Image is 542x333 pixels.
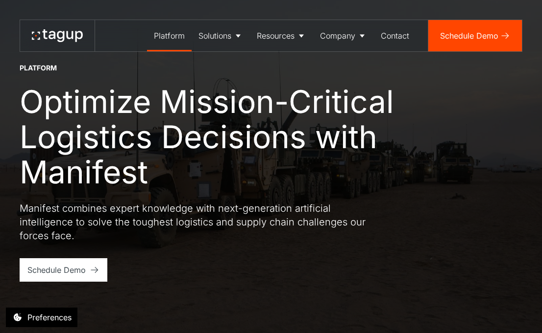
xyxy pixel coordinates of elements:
[313,20,374,51] a: Company
[374,20,416,51] a: Contact
[257,30,295,42] div: Resources
[192,20,250,51] a: Solutions
[27,311,72,323] div: Preferences
[27,264,86,276] div: Schedule Demo
[147,20,192,51] a: Platform
[20,258,107,282] a: Schedule Demo
[20,84,431,190] h1: Optimize Mission-Critical Logistics Decisions with Manifest
[20,63,57,73] div: Platform
[428,20,522,51] a: Schedule Demo
[20,201,372,243] p: Manifest combines expert knowledge with next-generation artificial intelligence to solve the toug...
[198,30,231,42] div: Solutions
[381,30,409,42] div: Contact
[250,20,313,51] a: Resources
[440,30,498,42] div: Schedule Demo
[154,30,185,42] div: Platform
[320,30,355,42] div: Company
